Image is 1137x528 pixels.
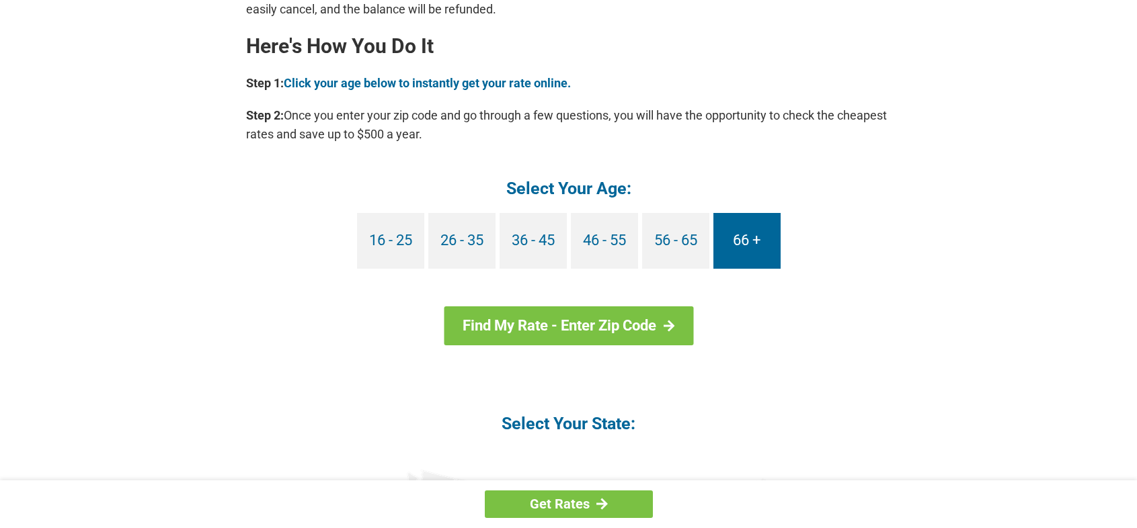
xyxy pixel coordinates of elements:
[713,213,781,269] a: 66 +
[284,76,571,90] a: Click your age below to instantly get your rate online.
[428,213,496,269] a: 26 - 35
[485,490,653,518] a: Get Rates
[444,306,693,345] a: Find My Rate - Enter Zip Code
[571,213,638,269] a: 46 - 55
[246,177,892,200] h4: Select Your Age:
[246,106,892,144] p: Once you enter your zip code and go through a few questions, you will have the opportunity to che...
[357,213,424,269] a: 16 - 25
[642,213,709,269] a: 56 - 65
[246,412,892,435] h4: Select Your State:
[246,36,892,57] h2: Here's How You Do It
[246,108,284,122] b: Step 2:
[500,213,567,269] a: 36 - 45
[246,76,284,90] b: Step 1:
